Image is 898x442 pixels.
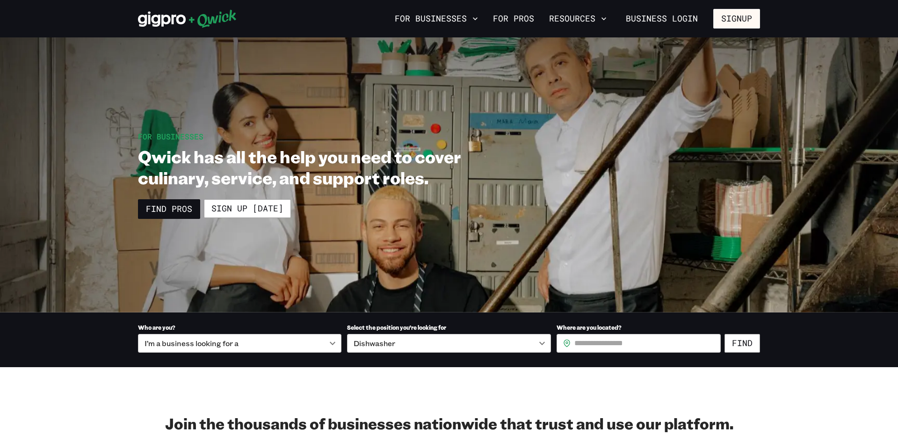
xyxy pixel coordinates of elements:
button: For Businesses [391,11,482,27]
h1: Qwick has all the help you need to cover culinary, service, and support roles. [138,146,511,188]
span: Who are you? [138,324,175,331]
div: Dishwasher [347,334,550,353]
a: Business Login [618,9,706,29]
button: Resources [545,11,610,27]
span: For Businesses [138,131,203,141]
a: For Pros [489,11,538,27]
div: I’m a business looking for a [138,334,341,353]
a: Sign up [DATE] [204,199,291,218]
span: Select the position you’re looking for [347,324,446,331]
h2: Join the thousands of businesses nationwide that trust and use our platform. [138,414,760,433]
button: Signup [713,9,760,29]
span: Where are you located? [557,324,622,331]
button: Find [724,334,760,353]
a: Find Pros [138,199,200,219]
